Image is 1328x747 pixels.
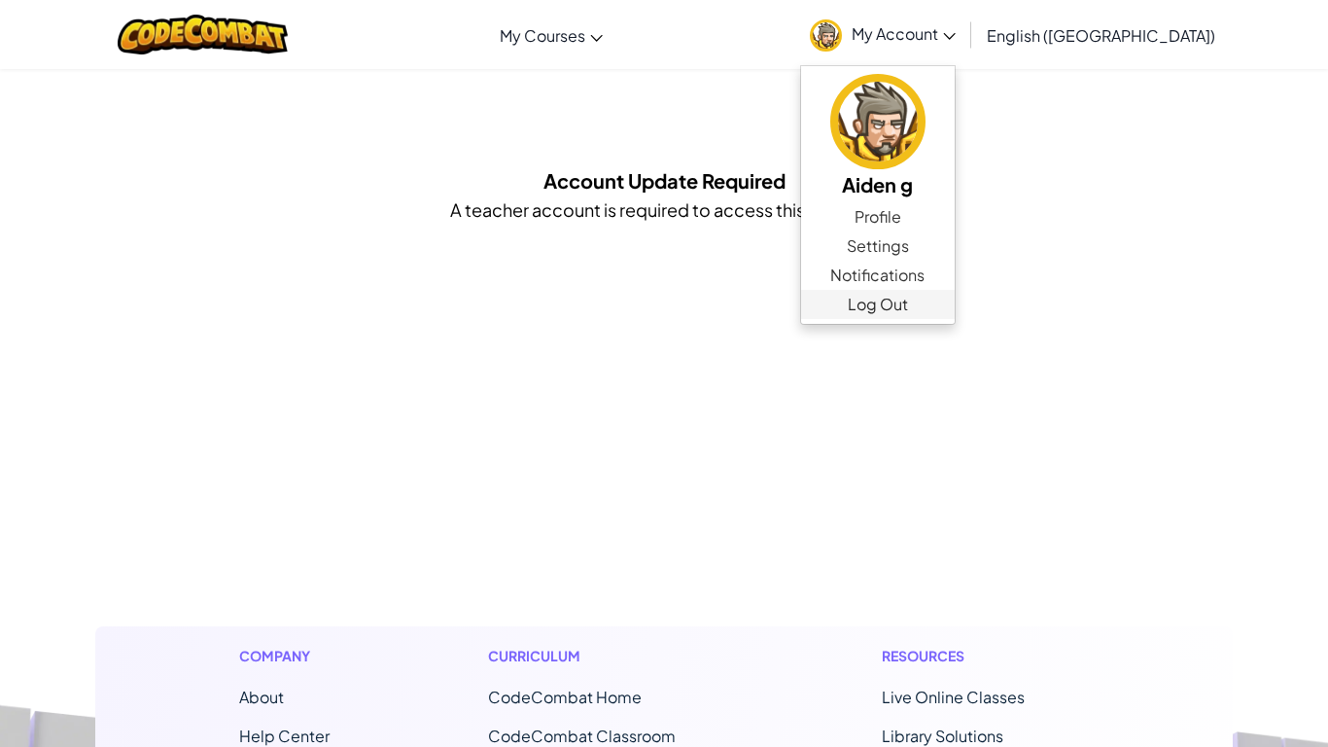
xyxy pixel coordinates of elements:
[852,23,956,44] span: My Account
[830,74,926,169] img: avatar
[810,19,842,52] img: avatar
[801,202,955,231] a: Profile
[118,15,288,54] img: CodeCombat logo
[490,9,612,61] a: My Courses
[801,261,955,290] a: Notifications
[821,169,935,199] h5: Aiden g
[450,196,879,224] p: A teacher account is required to access this content.
[801,71,955,202] a: Aiden g
[801,290,955,319] a: Log Out
[882,687,1025,707] a: Live Online Classes
[239,726,330,746] a: Help Center
[543,165,786,196] h5: Account Update Required
[977,9,1225,61] a: English ([GEOGRAPHIC_DATA])
[239,646,330,666] h1: Company
[488,687,642,707] span: CodeCombat Home
[801,231,955,261] a: Settings
[488,726,676,746] a: CodeCombat Classroom
[500,25,585,46] span: My Courses
[830,264,925,287] span: Notifications
[882,726,1003,746] a: Library Solutions
[882,646,1089,666] h1: Resources
[488,646,723,666] h1: Curriculum
[987,25,1215,46] span: English ([GEOGRAPHIC_DATA])
[800,4,965,65] a: My Account
[239,687,284,707] a: About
